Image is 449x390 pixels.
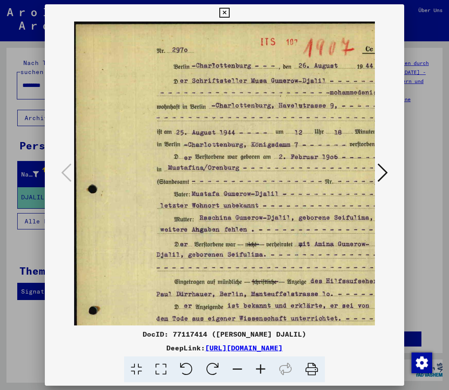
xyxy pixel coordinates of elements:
div: Zustimmung ändern [411,352,432,373]
div: DeepLink: [45,343,404,353]
div: DocID: 77117414 ([PERSON_NAME] DJALIL) [45,329,404,339]
a: [URL][DOMAIN_NAME] [205,344,283,352]
img: Zustimmung ändern [412,353,432,373]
